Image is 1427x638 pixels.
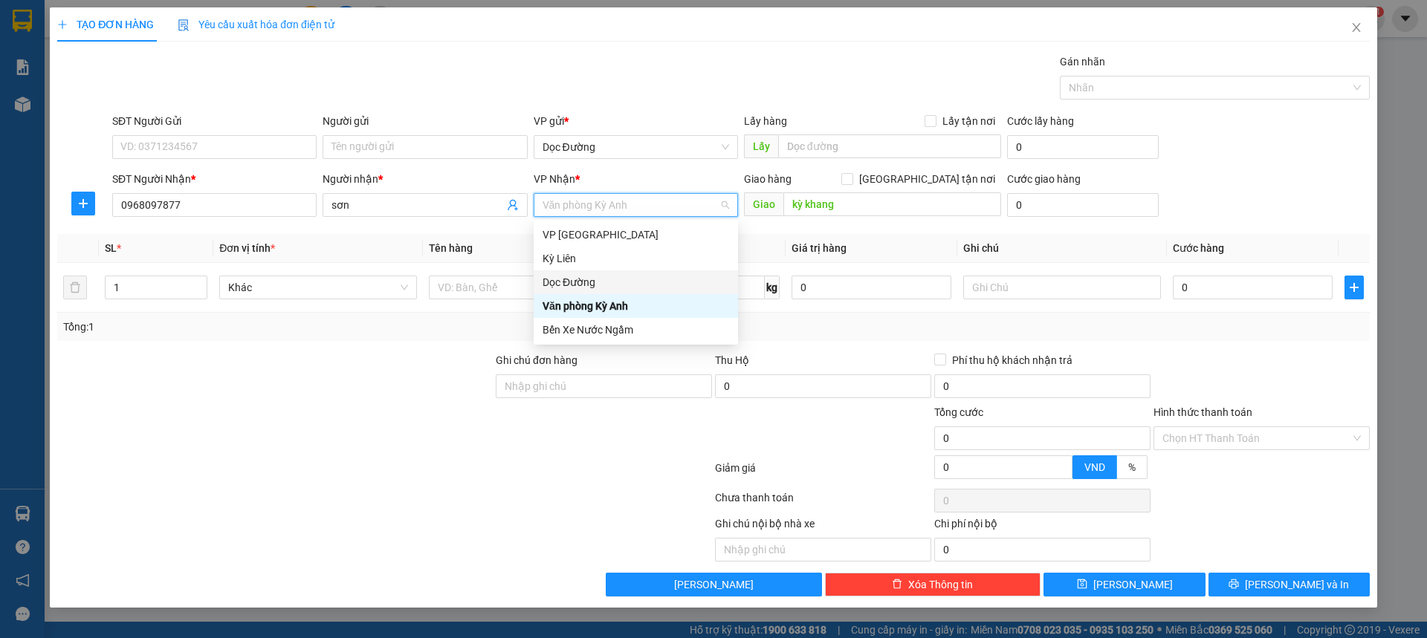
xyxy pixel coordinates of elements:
span: Thu Hộ [715,354,749,366]
span: Lấy tận nơi [936,113,1001,129]
button: plus [1345,276,1364,299]
span: close [1350,22,1362,33]
div: Chi phí nội bộ [934,515,1151,538]
span: Tổng cước [934,406,983,418]
input: Ghi chú đơn hàng [496,374,712,398]
span: Văn phòng Kỳ Anh [543,194,729,216]
span: Yêu cầu xuất hóa đơn điện tử [178,19,334,30]
span: plus [72,198,94,209]
span: [PERSON_NAME] và In [1245,576,1349,593]
th: Ghi chú [957,234,1167,263]
div: Kỳ Liên [543,250,729,267]
span: Cước hàng [1173,242,1224,254]
span: plus [1345,281,1363,293]
div: Dọc Đường [543,274,729,290]
span: Xóa Thông tin [908,576,973,593]
span: printer [1229,579,1239,590]
input: Cước lấy hàng [1007,135,1159,159]
button: Close [1336,7,1377,49]
label: Hình thức thanh toán [1153,406,1252,418]
span: Phí thu hộ khách nhận trả [946,352,1078,368]
span: Lấy [744,134,778,158]
span: SL [105,242,117,254]
span: [GEOGRAPHIC_DATA] tận nơi [853,171,1001,187]
div: Người nhận [323,171,527,187]
button: deleteXóa Thông tin [825,573,1041,596]
span: Giao hàng [744,173,792,185]
div: Kỳ Liên [534,247,738,270]
span: VP Nhận [534,173,575,185]
div: VP Mỹ Đình [534,223,738,247]
span: Giá trị hàng [792,242,847,254]
img: icon [178,19,190,31]
span: Tên hàng [429,242,473,254]
input: Ghi Chú [963,276,1161,299]
div: Người gửi [323,113,527,129]
div: Ghi chú nội bộ nhà xe [715,515,931,538]
label: Cước lấy hàng [1007,115,1074,127]
span: Giao [744,192,783,216]
span: user-add [507,199,519,211]
label: Cước giao hàng [1007,173,1081,185]
button: plus [71,192,95,215]
div: Giảm giá [713,460,933,486]
div: Bến Xe Nước Ngầm [534,318,738,342]
label: Gán nhãn [1060,56,1105,68]
div: SĐT Người Nhận [112,171,317,187]
span: Khác [228,276,408,299]
div: Dọc Đường [534,270,738,294]
span: save [1077,579,1087,590]
button: printer[PERSON_NAME] và In [1208,573,1370,596]
div: Văn phòng Kỳ Anh [534,294,738,318]
input: Dọc đường [783,192,1001,216]
span: Đơn vị tính [219,242,275,254]
input: 0 [792,276,951,299]
input: VD: Bàn, Ghế [429,276,627,299]
span: VND [1084,461,1105,473]
span: % [1128,461,1136,473]
span: plus [57,19,68,30]
div: Văn phòng Kỳ Anh [543,298,729,314]
div: VP [GEOGRAPHIC_DATA] [543,227,729,243]
div: Chưa thanh toán [713,489,933,515]
input: Dọc đường [778,134,1001,158]
span: TẠO ĐƠN HÀNG [57,19,154,30]
div: VP gửi [534,113,738,129]
button: [PERSON_NAME] [606,573,822,596]
span: delete [892,579,902,590]
div: Bến Xe Nước Ngầm [543,322,729,338]
span: [PERSON_NAME] [1093,576,1173,593]
input: Nhập ghi chú [715,538,931,561]
span: Dọc Đường [543,136,729,158]
button: delete [63,276,87,299]
span: [PERSON_NAME] [674,576,754,593]
span: Lấy hàng [744,115,787,127]
span: kg [765,276,780,299]
input: Cước giao hàng [1007,193,1159,217]
button: save[PERSON_NAME] [1043,573,1205,596]
div: Tổng: 1 [63,319,551,335]
label: Ghi chú đơn hàng [496,354,577,366]
div: SĐT Người Gửi [112,113,317,129]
